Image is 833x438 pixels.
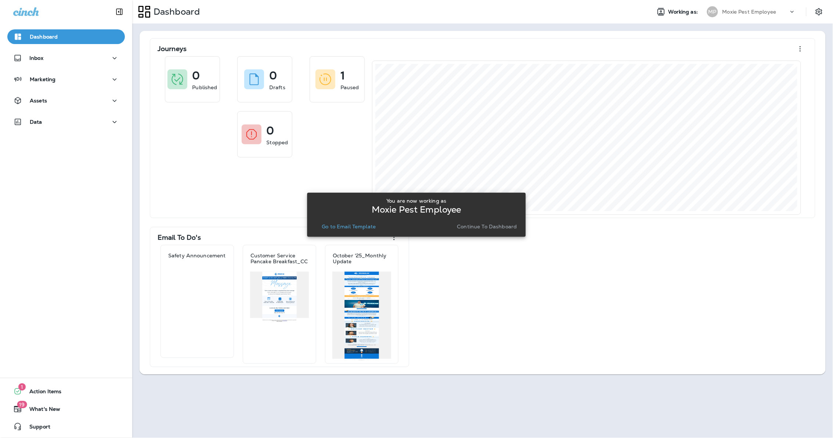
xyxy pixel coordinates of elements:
[22,406,60,415] span: What's New
[250,253,309,264] p: Customer Service Pancake Breakfast_CC
[30,34,58,40] p: Dashboard
[250,272,309,323] img: 12364561-044c-4f7e-97ec-ae202e1f19f0.jpg
[168,253,226,258] p: Safety Announcement
[668,9,700,15] span: Working as:
[30,98,47,104] p: Assets
[319,221,379,232] button: Go to Email Template
[7,402,125,416] button: 19What's New
[812,5,826,18] button: Settings
[7,72,125,87] button: Marketing
[151,6,200,17] p: Dashboard
[7,51,125,65] button: Inbox
[168,266,227,272] img: a30fbff4-0d6f-4040-bde4-7d34c4e8efca.jpg
[269,72,277,79] p: 0
[7,384,125,399] button: 1Action Items
[386,198,446,204] p: You are now working as
[29,55,43,61] p: Inbox
[158,234,201,241] p: Email To Do's
[7,93,125,108] button: Assets
[30,76,55,82] p: Marketing
[722,9,776,15] p: Moxie Pest Employee
[192,72,200,79] p: 0
[109,4,130,19] button: Collapse Sidebar
[7,29,125,44] button: Dashboard
[454,221,520,232] button: Continue to Dashboard
[707,6,718,17] div: MP
[22,388,62,397] span: Action Items
[30,119,42,125] p: Data
[192,84,217,91] p: Published
[158,45,187,53] p: Journeys
[18,383,26,391] span: 1
[269,84,285,91] p: Drafts
[22,424,50,432] span: Support
[17,401,27,408] span: 19
[322,224,376,229] p: Go to Email Template
[7,419,125,434] button: Support
[7,115,125,129] button: Data
[457,224,517,229] p: Continue to Dashboard
[372,207,461,213] p: Moxie Pest Employee
[267,127,274,134] p: 0
[267,139,288,146] p: Stopped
